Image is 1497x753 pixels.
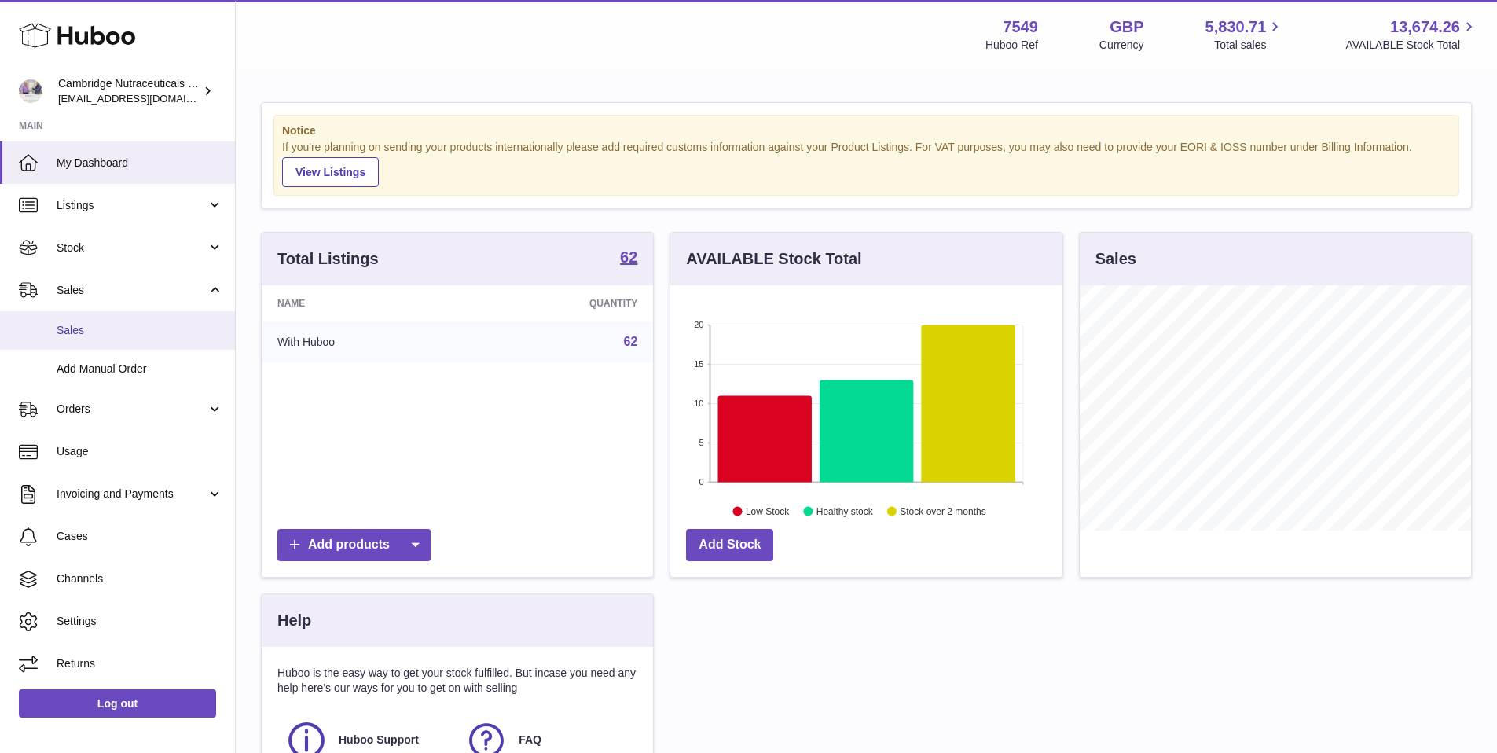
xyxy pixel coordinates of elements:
div: Currency [1099,38,1144,53]
strong: 7549 [1003,17,1038,38]
text: 15 [695,359,704,369]
a: 13,674.26 AVAILABLE Stock Total [1345,17,1478,53]
a: 5,830.71 Total sales [1205,17,1285,53]
span: Invoicing and Payments [57,487,207,501]
strong: Notice [282,123,1451,138]
h3: AVAILABLE Stock Total [686,248,861,270]
p: Huboo is the easy way to get your stock fulfilled. But incase you need any help here's our ways f... [277,666,637,696]
strong: 62 [620,249,637,265]
text: Healthy stock [816,505,874,516]
img: qvc@camnutra.com [19,79,42,103]
th: Quantity [468,285,653,321]
span: Add Manual Order [57,362,223,376]
a: Add Stock [686,529,773,561]
text: 20 [695,320,704,329]
span: Channels [57,571,223,586]
text: 0 [699,477,704,487]
text: 10 [695,399,704,408]
span: Returns [57,656,223,671]
span: Usage [57,444,223,459]
span: My Dashboard [57,156,223,171]
span: Total sales [1214,38,1284,53]
span: AVAILABLE Stock Total [1345,38,1478,53]
h3: Total Listings [277,248,379,270]
span: Orders [57,402,207,417]
h3: Help [277,610,311,631]
div: If you're planning on sending your products internationally please add required customs informati... [282,140,1451,187]
span: 5,830.71 [1205,17,1267,38]
span: Stock [57,241,207,255]
a: Add products [277,529,431,561]
th: Name [262,285,468,321]
span: 13,674.26 [1390,17,1460,38]
a: View Listings [282,157,379,187]
h3: Sales [1095,248,1136,270]
text: 5 [699,438,704,447]
span: Cases [57,529,223,544]
a: 62 [624,335,638,348]
td: With Huboo [262,321,468,362]
span: FAQ [519,733,541,747]
span: Listings [57,198,207,213]
span: Settings [57,614,223,629]
a: Log out [19,689,216,718]
div: Huboo Ref [985,38,1038,53]
span: Sales [57,283,207,298]
div: Cambridge Nutraceuticals Ltd [58,76,200,106]
a: 62 [620,249,637,268]
text: Low Stock [746,505,790,516]
text: Stock over 2 months [901,505,986,516]
span: Huboo Support [339,733,419,747]
span: [EMAIL_ADDRESS][DOMAIN_NAME] [58,92,231,105]
strong: GBP [1110,17,1143,38]
span: Sales [57,323,223,338]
